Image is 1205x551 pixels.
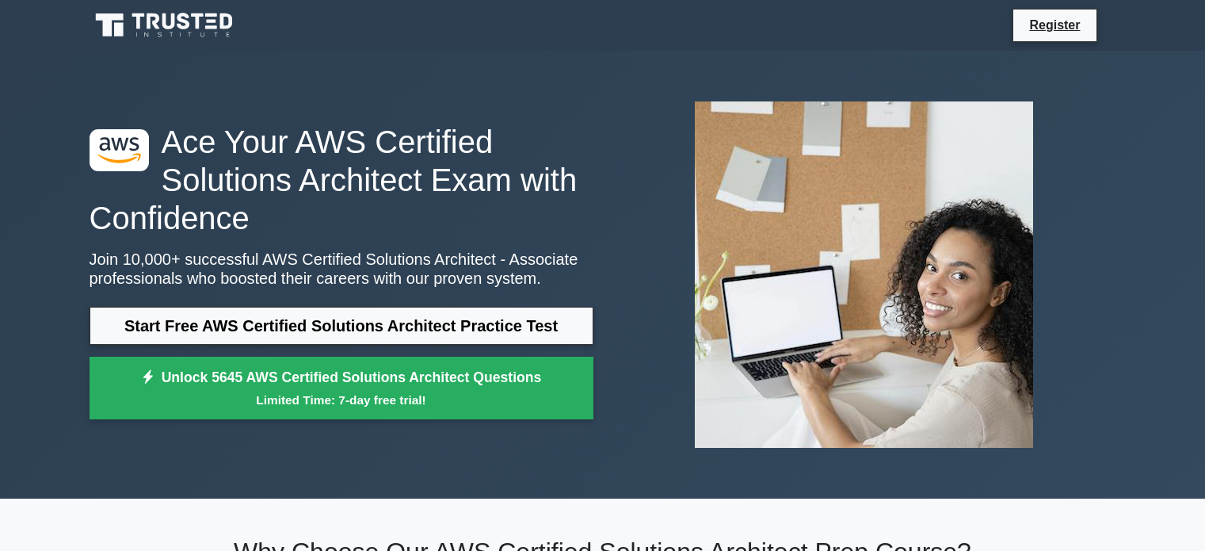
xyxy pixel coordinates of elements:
[90,307,593,345] a: Start Free AWS Certified Solutions Architect Practice Test
[1020,15,1089,35] a: Register
[90,123,593,237] h1: Ace Your AWS Certified Solutions Architect Exam with Confidence
[90,250,593,288] p: Join 10,000+ successful AWS Certified Solutions Architect - Associate professionals who boosted t...
[109,391,574,409] small: Limited Time: 7-day free trial!
[90,357,593,420] a: Unlock 5645 AWS Certified Solutions Architect QuestionsLimited Time: 7-day free trial!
